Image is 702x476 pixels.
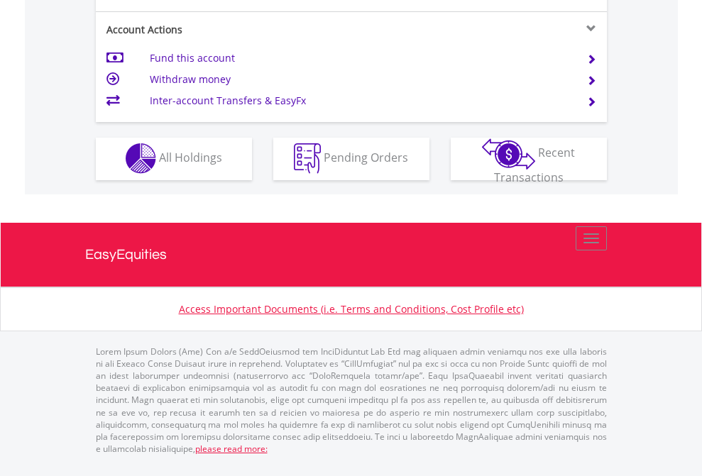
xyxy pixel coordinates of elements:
[273,138,429,180] button: Pending Orders
[482,138,535,170] img: transactions-zar-wht.png
[96,23,351,37] div: Account Actions
[159,150,222,165] span: All Holdings
[96,345,607,455] p: Lorem Ipsum Dolors (Ame) Con a/e SeddOeiusmod tem InciDiduntut Lab Etd mag aliquaen admin veniamq...
[126,143,156,174] img: holdings-wht.png
[294,143,321,174] img: pending_instructions-wht.png
[85,223,618,287] a: EasyEquities
[150,69,569,90] td: Withdraw money
[150,48,569,69] td: Fund this account
[179,302,524,316] a: Access Important Documents (i.e. Terms and Conditions, Cost Profile etc)
[494,145,576,185] span: Recent Transactions
[150,90,569,111] td: Inter-account Transfers & EasyFx
[451,138,607,180] button: Recent Transactions
[195,443,268,455] a: please read more:
[324,150,408,165] span: Pending Orders
[96,138,252,180] button: All Holdings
